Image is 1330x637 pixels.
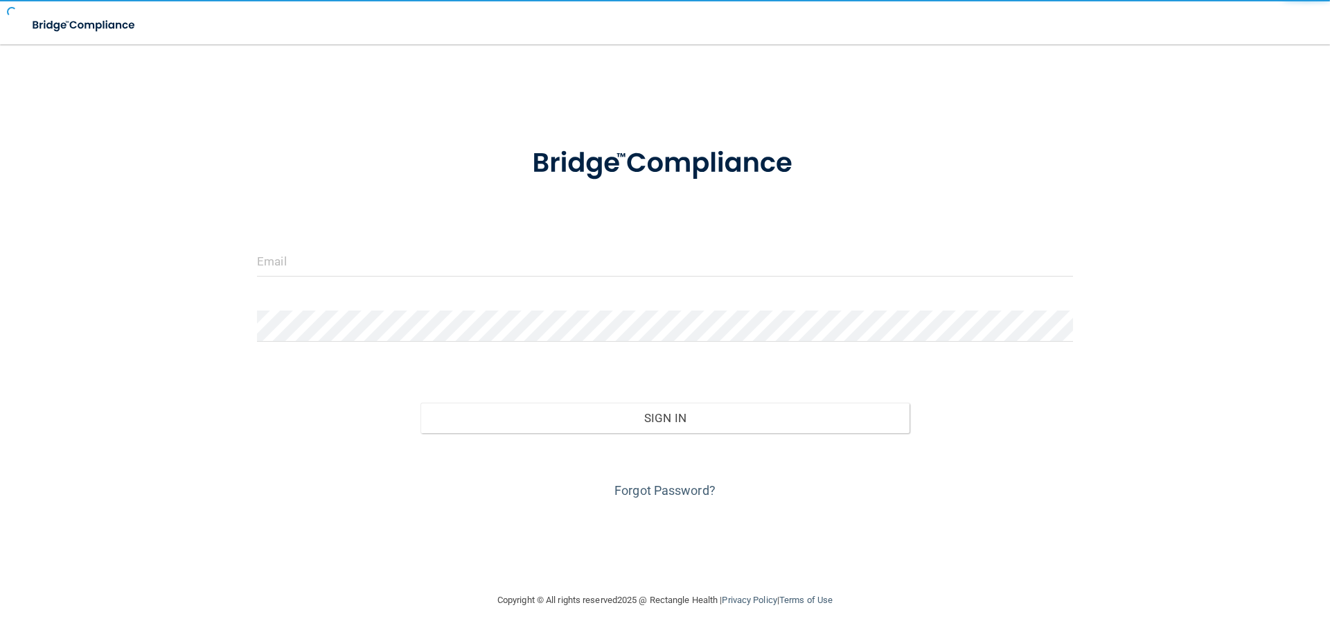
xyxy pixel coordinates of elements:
a: Privacy Policy [722,595,777,605]
img: bridge_compliance_login_screen.278c3ca4.svg [504,128,826,200]
input: Email [257,245,1073,277]
img: bridge_compliance_login_screen.278c3ca4.svg [21,11,148,40]
button: Sign In [420,403,910,433]
div: Copyright © All rights reserved 2025 @ Rectangle Health | | [412,578,918,622]
a: Terms of Use [779,595,833,605]
a: Forgot Password? [614,483,716,498]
